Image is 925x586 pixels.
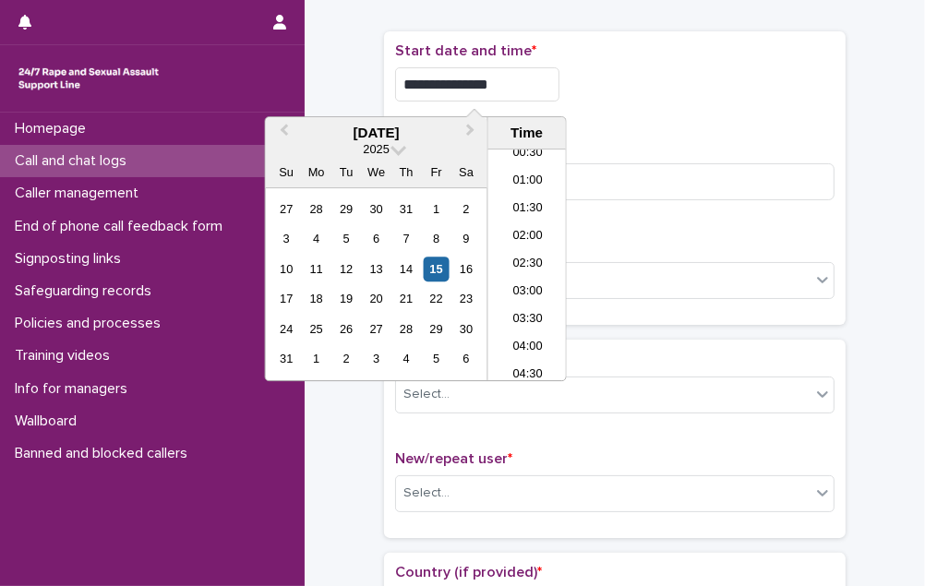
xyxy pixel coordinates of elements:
[393,287,418,312] div: Choose Thursday, August 21st, 2025
[364,257,389,281] div: Choose Wednesday, August 13th, 2025
[395,43,536,58] span: Start date and time
[424,347,449,372] div: Choose Friday, September 5th, 2025
[493,125,561,141] div: Time
[453,317,478,341] div: Choose Saturday, August 30th, 2025
[488,362,567,389] li: 04:30
[453,347,478,372] div: Choose Saturday, September 6th, 2025
[7,250,136,268] p: Signposting links
[393,347,418,372] div: Choose Thursday, September 4th, 2025
[274,347,299,372] div: Choose Sunday, August 31st, 2025
[488,168,567,196] li: 01:00
[395,565,542,580] span: Country (if provided)
[304,160,329,185] div: Mo
[334,227,359,252] div: Choose Tuesday, August 5th, 2025
[268,119,297,149] button: Previous Month
[424,160,449,185] div: Fr
[393,257,418,281] div: Choose Thursday, August 14th, 2025
[7,413,91,430] p: Wallboard
[334,317,359,341] div: Choose Tuesday, August 26th, 2025
[488,306,567,334] li: 03:30
[364,197,389,221] div: Choose Wednesday, July 30th, 2025
[7,282,166,300] p: Safeguarding records
[7,315,175,332] p: Policies and processes
[453,197,478,221] div: Choose Saturday, August 2nd, 2025
[364,227,389,252] div: Choose Wednesday, August 6th, 2025
[334,347,359,372] div: Choose Tuesday, September 2nd, 2025
[488,251,567,279] li: 02:30
[424,197,449,221] div: Choose Friday, August 1st, 2025
[274,287,299,312] div: Choose Sunday, August 17th, 2025
[7,120,101,138] p: Homepage
[304,197,329,221] div: Choose Monday, July 28th, 2025
[393,197,418,221] div: Choose Thursday, July 31st, 2025
[364,160,389,185] div: We
[403,484,450,503] div: Select...
[15,60,162,97] img: rhQMoQhaT3yELyF149Cw
[304,317,329,341] div: Choose Monday, August 25th, 2025
[7,380,142,398] p: Info for managers
[453,160,478,185] div: Sa
[453,257,478,281] div: Choose Saturday, August 16th, 2025
[393,317,418,341] div: Choose Thursday, August 28th, 2025
[393,227,418,252] div: Choose Thursday, August 7th, 2025
[274,160,299,185] div: Su
[304,347,329,372] div: Choose Monday, September 1st, 2025
[488,334,567,362] li: 04:00
[424,257,449,281] div: Choose Friday, August 15th, 2025
[364,287,389,312] div: Choose Wednesday, August 20th, 2025
[488,196,567,223] li: 01:30
[7,218,237,235] p: End of phone call feedback form
[488,223,567,251] li: 02:00
[364,347,389,372] div: Choose Wednesday, September 3rd, 2025
[304,227,329,252] div: Choose Monday, August 4th, 2025
[7,152,141,170] p: Call and chat logs
[453,287,478,312] div: Choose Saturday, August 23rd, 2025
[424,287,449,312] div: Choose Friday, August 22nd, 2025
[453,227,478,252] div: Choose Saturday, August 9th, 2025
[458,119,487,149] button: Next Month
[7,347,125,365] p: Training videos
[395,451,512,466] span: New/repeat user
[424,227,449,252] div: Choose Friday, August 8th, 2025
[334,257,359,281] div: Choose Tuesday, August 12th, 2025
[364,317,389,341] div: Choose Wednesday, August 27th, 2025
[334,287,359,312] div: Choose Tuesday, August 19th, 2025
[403,385,450,404] div: Select...
[274,197,299,221] div: Choose Sunday, July 27th, 2025
[488,140,567,168] li: 00:30
[304,287,329,312] div: Choose Monday, August 18th, 2025
[304,257,329,281] div: Choose Monday, August 11th, 2025
[363,142,389,156] span: 2025
[274,227,299,252] div: Choose Sunday, August 3rd, 2025
[7,185,153,202] p: Caller management
[274,317,299,341] div: Choose Sunday, August 24th, 2025
[393,160,418,185] div: Th
[424,317,449,341] div: Choose Friday, August 29th, 2025
[334,160,359,185] div: Tu
[271,195,481,375] div: month 2025-08
[266,125,487,141] div: [DATE]
[274,257,299,281] div: Choose Sunday, August 10th, 2025
[488,279,567,306] li: 03:00
[334,197,359,221] div: Choose Tuesday, July 29th, 2025
[7,445,202,462] p: Banned and blocked callers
